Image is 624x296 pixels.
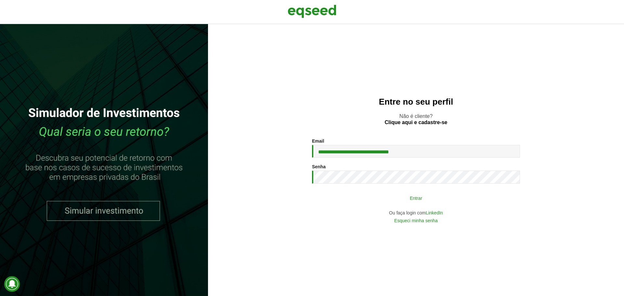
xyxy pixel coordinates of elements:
label: Email [312,139,324,143]
a: Esqueci minha senha [394,218,438,223]
a: LinkedIn [426,211,443,215]
a: Clique aqui e cadastre-se [385,120,448,125]
img: EqSeed Logo [288,3,336,19]
p: Não é cliente? [221,113,611,125]
div: Ou faça login com [312,211,520,215]
h2: Entre no seu perfil [221,97,611,107]
label: Senha [312,164,326,169]
button: Entrar [331,192,500,204]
